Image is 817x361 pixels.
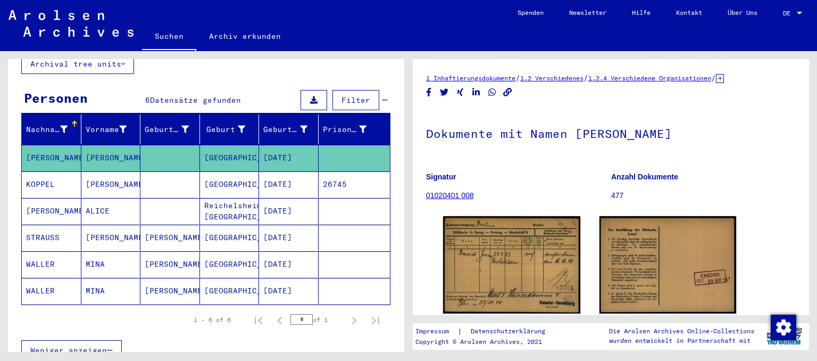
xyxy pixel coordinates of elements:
[81,145,141,171] mat-cell: [PERSON_NAME]
[764,323,804,349] img: yv_logo.png
[196,23,294,49] a: Archiv erkunden
[248,309,269,331] button: First page
[415,326,558,337] div: |
[145,124,189,135] div: Geburtsname
[263,121,321,138] div: Geburtsdatum
[140,251,200,277] mat-cell: [PERSON_NAME]
[319,171,390,198] mat-cell: 26745
[611,173,678,181] b: Anzahl Dokumente
[81,114,141,144] mat-header-cell: Vorname
[783,10,795,17] span: DE
[609,326,754,336] p: Die Arolsen Archives Online-Collections
[415,326,457,337] a: Impressum
[259,114,319,144] mat-header-cell: Geburtsdatum
[200,225,260,251] mat-cell: [GEOGRAPHIC_DATA]
[81,225,141,251] mat-cell: [PERSON_NAME]
[22,145,81,171] mat-cell: [PERSON_NAME]
[86,121,140,138] div: Vorname
[200,145,260,171] mat-cell: [GEOGRAPHIC_DATA]
[599,216,737,314] img: 002.jpg
[269,309,290,331] button: Previous page
[30,346,107,355] span: Weniger anzeigen
[24,88,88,108] div: Personen
[140,278,200,304] mat-cell: [PERSON_NAME]
[145,121,202,138] div: Geburtsname
[26,124,68,135] div: Nachname
[455,86,466,99] button: Share on Xing
[200,198,260,224] mat-cell: Reichelsheim im [GEOGRAPHIC_DATA]
[21,340,122,360] button: Weniger anzeigen
[439,86,450,99] button: Share on Twitter
[515,73,520,83] span: /
[81,198,141,224] mat-cell: ALICE
[9,10,134,37] img: Arolsen_neg.svg
[332,90,379,110] button: Filter
[609,336,754,346] p: wurden entwickelt in Partnerschaft mit
[81,251,141,277] mat-cell: MINA
[200,278,260,304] mat-cell: [GEOGRAPHIC_DATA]
[443,216,580,313] img: 001.jpg
[22,225,81,251] mat-cell: STRAUSS
[471,86,482,99] button: Share on LinkedIn
[204,124,246,135] div: Geburt‏
[21,54,134,74] button: Archival tree units
[502,86,513,99] button: Copy link
[200,171,260,198] mat-cell: [GEOGRAPHIC_DATA]
[26,121,81,138] div: Nachname
[462,326,558,337] a: Datenschutzerklärung
[600,315,699,321] a: DocID: 12651405 ([PERSON_NAME])
[204,121,259,138] div: Geburt‏
[22,278,81,304] mat-cell: WALLER
[145,95,150,105] span: 6
[81,171,141,198] mat-cell: [PERSON_NAME]
[22,114,81,144] mat-header-cell: Nachname
[140,225,200,251] mat-cell: [PERSON_NAME]
[259,251,319,277] mat-cell: [DATE]
[344,309,365,331] button: Next page
[415,337,558,347] p: Copyright © Arolsen Archives, 2021
[323,121,380,138] div: Prisoner #
[520,74,583,82] a: 1.2 Verschiedenes
[150,95,241,105] span: Datensätze gefunden
[611,190,796,201] p: 477
[259,145,319,171] mat-cell: [DATE]
[259,198,319,224] mat-cell: [DATE]
[259,278,319,304] mat-cell: [DATE]
[771,315,796,340] img: Zustimmung ändern
[290,315,344,325] div: of 1
[259,171,319,198] mat-cell: [DATE]
[323,124,367,135] div: Prisoner #
[81,278,141,304] mat-cell: MINA
[770,314,796,340] div: Zustimmung ändern
[588,74,711,82] a: 1.2.4 Verschiedene Organisationen
[194,315,231,325] div: 1 – 6 of 6
[426,109,796,156] h1: Dokumente mit Namen [PERSON_NAME]
[200,114,260,144] mat-header-cell: Geburt‏
[583,73,588,83] span: /
[259,225,319,251] mat-cell: [DATE]
[200,251,260,277] mat-cell: [GEOGRAPHIC_DATA]
[711,73,716,83] span: /
[142,23,196,51] a: Suchen
[263,124,307,135] div: Geburtsdatum
[426,173,456,181] b: Signatur
[444,315,543,321] a: DocID: 12651405 ([PERSON_NAME])
[22,171,81,198] mat-cell: KOPPEL
[22,198,81,224] mat-cell: [PERSON_NAME]
[341,95,370,105] span: Filter
[22,251,81,277] mat-cell: WALLER
[426,74,515,82] a: 1 Inhaftierungsdokumente
[423,86,435,99] button: Share on Facebook
[319,114,390,144] mat-header-cell: Prisoner #
[487,86,498,99] button: Share on WhatsApp
[426,191,474,200] a: 01020401 008
[365,309,386,331] button: Last page
[86,124,127,135] div: Vorname
[140,114,200,144] mat-header-cell: Geburtsname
